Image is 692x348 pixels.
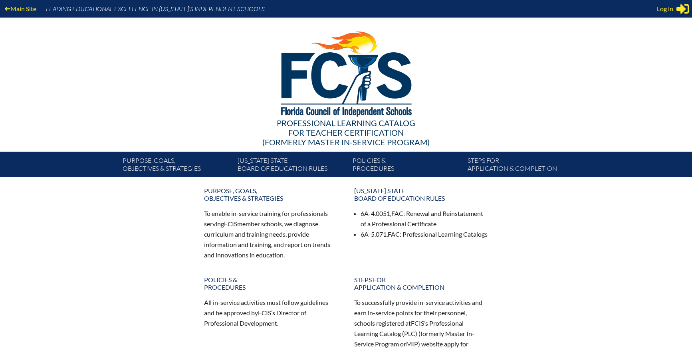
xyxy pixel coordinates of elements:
a: Main Site [2,3,40,14]
a: Steps forapplication & completion [349,273,493,294]
span: FAC [391,210,403,217]
span: FCIS [224,220,237,227]
p: All in-service activities must follow guidelines and be approved by ’s Director of Professional D... [204,297,338,328]
p: To enable in-service training for professionals serving member schools, we diagnose curriculum an... [204,208,338,260]
span: FAC [388,230,400,238]
div: Professional Learning Catalog (formerly Master In-service Program) [116,118,576,147]
a: [US_STATE] StateBoard of Education rules [234,155,349,177]
a: Purpose, goals,objectives & strategies [119,155,234,177]
span: FCIS [258,309,271,316]
a: Policies &Procedures [199,273,343,294]
span: FCIS [411,319,424,327]
li: 6A-5.071, : Professional Learning Catalogs [361,229,488,239]
a: Purpose, goals,objectives & strategies [199,184,343,205]
a: Policies &Procedures [349,155,464,177]
span: PLC [404,330,415,337]
span: for Teacher Certification [288,128,404,137]
li: 6A-4.0051, : Renewal and Reinstatement of a Professional Certificate [361,208,488,229]
span: MIP [406,340,418,348]
img: FCISlogo221.eps [264,18,428,127]
a: Steps forapplication & completion [464,155,579,177]
a: [US_STATE] StateBoard of Education rules [349,184,493,205]
svg: Sign in or register [676,2,689,15]
span: Log in [657,4,673,14]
